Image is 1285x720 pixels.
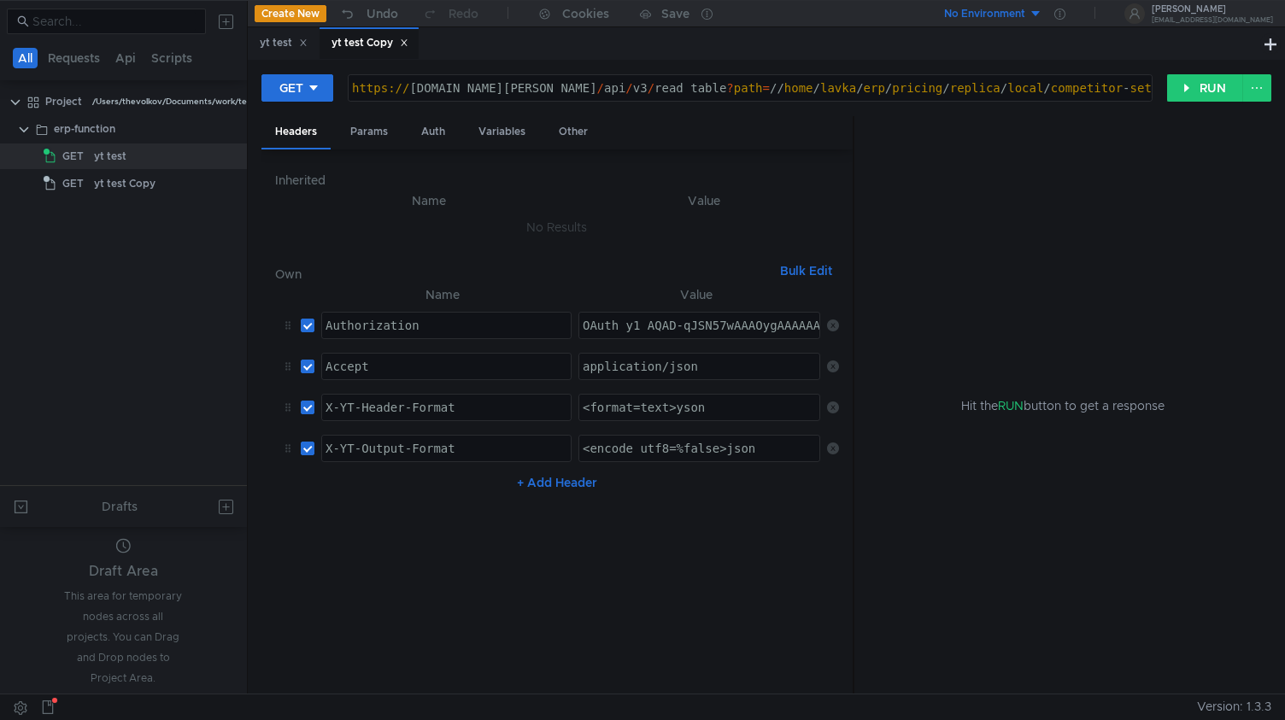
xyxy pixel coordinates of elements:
[102,496,138,517] div: Drafts
[261,116,331,149] div: Headers
[275,264,774,284] h6: Own
[1152,5,1273,14] div: [PERSON_NAME]
[261,74,333,102] button: GET
[94,171,155,196] div: yt test Copy
[332,34,408,52] div: yt test Copy
[410,1,490,26] button: Redo
[773,260,839,281] button: Bulk Edit
[408,116,459,148] div: Auth
[510,472,604,493] button: + Add Header
[110,48,141,68] button: Api
[62,143,84,169] span: GET
[1197,694,1271,719] span: Version: 1.3.3
[92,89,314,114] div: /Users/thevolkov/Documents/work/test_mace/Project
[545,116,601,148] div: Other
[279,79,303,97] div: GET
[62,171,84,196] span: GET
[337,116,402,148] div: Params
[32,12,196,31] input: Search...
[961,396,1165,415] span: Hit the button to get a response
[465,116,539,148] div: Variables
[1152,17,1273,23] div: [EMAIL_ADDRESS][DOMAIN_NAME]
[367,3,398,24] div: Undo
[275,170,840,190] h6: Inherited
[94,143,126,169] div: yt test
[289,190,569,211] th: Name
[146,48,197,68] button: Scripts
[1167,74,1243,102] button: RUN
[13,48,38,68] button: All
[449,3,478,24] div: Redo
[661,8,689,20] div: Save
[255,5,326,22] button: Create New
[43,48,105,68] button: Requests
[54,116,115,142] div: erp-function
[998,398,1024,413] span: RUN
[45,89,82,114] div: Project
[569,190,839,211] th: Value
[526,220,587,235] nz-embed-empty: No Results
[326,1,410,26] button: Undo
[314,284,572,305] th: Name
[562,3,609,24] div: Cookies
[944,6,1025,22] div: No Environment
[260,34,308,52] div: yt test
[572,284,820,305] th: Value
